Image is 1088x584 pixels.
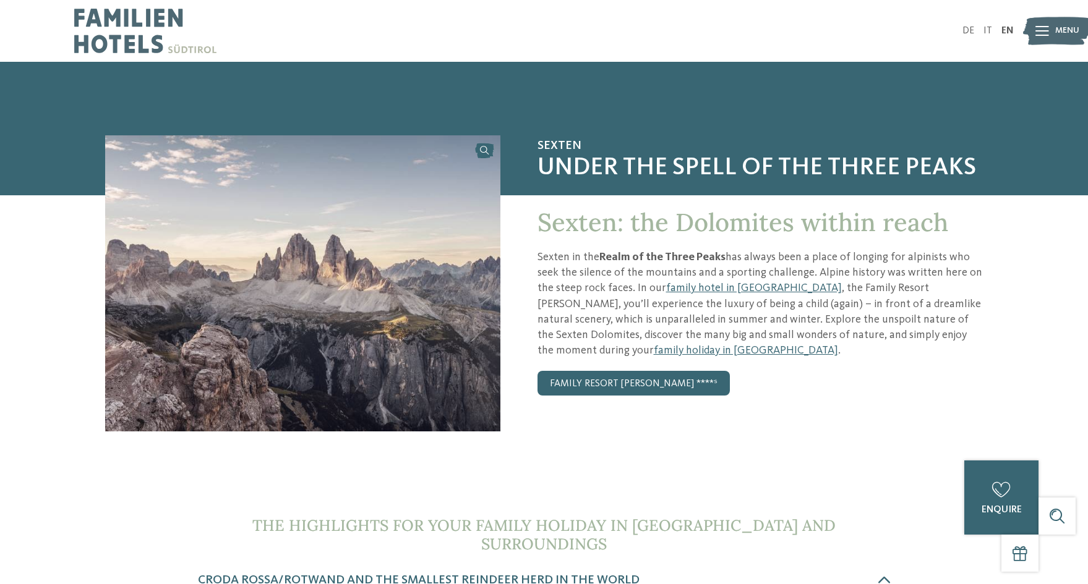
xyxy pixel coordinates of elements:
span: enquire [982,505,1022,515]
span: Under the spell of the Three Peaks [538,153,983,183]
span: Menu [1055,25,1079,37]
p: Sexten in the has always been a place of longing for alpinists who seek the silence of the mounta... [538,250,983,358]
span: Sexten: the Dolomites within reach [538,206,948,238]
span: Sexten [538,138,983,153]
a: enquire [964,460,1039,535]
a: family holiday in [GEOGRAPHIC_DATA] [654,345,838,356]
a: family hotel in [GEOGRAPHIC_DATA] [666,282,842,294]
span: The highlights for your family holiday in [GEOGRAPHIC_DATA] and surroundings [252,515,836,554]
a: IT [983,26,992,36]
img: Family hotel in Sexten: The Dolomites within reach [105,135,500,431]
a: EN [1001,26,1014,36]
a: Family Resort [PERSON_NAME] ****ˢ [538,371,730,396]
a: DE [962,26,974,36]
strong: Realm of the Three Peaks [599,252,726,263]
